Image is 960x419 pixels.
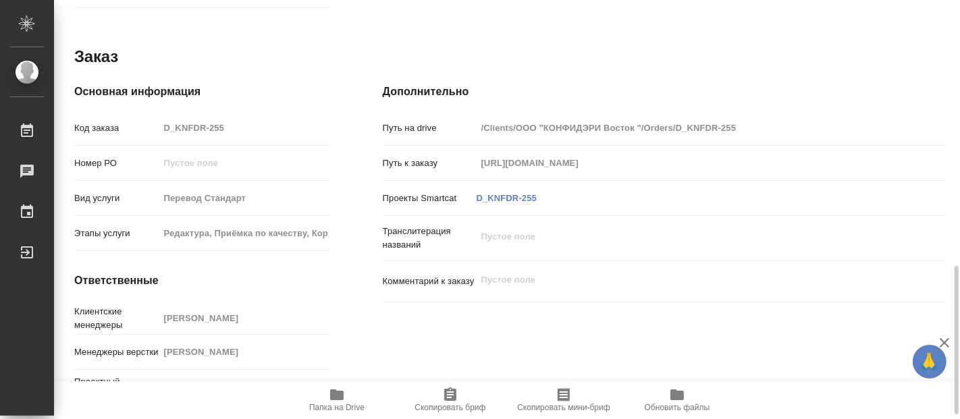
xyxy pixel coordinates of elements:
[309,403,365,412] span: Папка на Drive
[74,375,159,402] p: Проектный менеджер
[645,403,710,412] span: Обновить файлы
[394,381,507,419] button: Скопировать бриф
[383,192,477,205] p: Проекты Smartcat
[159,379,329,398] input: Пустое поле
[383,121,477,135] p: Путь на drive
[383,157,477,170] p: Путь к заказу
[74,273,329,289] h4: Ответственные
[74,345,159,359] p: Менеджеры верстки
[477,153,899,173] input: Пустое поле
[383,84,945,100] h4: Дополнительно
[507,381,620,419] button: Скопировать мини-бриф
[159,223,329,243] input: Пустое поле
[159,153,329,173] input: Пустое поле
[415,403,485,412] span: Скопировать бриф
[74,192,159,205] p: Вид услуги
[159,342,329,362] input: Пустое поле
[383,225,477,252] p: Транслитерация названий
[620,381,734,419] button: Обновить файлы
[517,403,610,412] span: Скопировать мини-бриф
[159,118,329,138] input: Пустое поле
[74,46,118,67] h2: Заказ
[74,121,159,135] p: Код заказа
[159,308,329,328] input: Пустое поле
[383,275,477,288] p: Комментарий к заказу
[74,157,159,170] p: Номер РО
[477,193,537,203] a: D_KNFDR-255
[280,381,394,419] button: Папка на Drive
[74,227,159,240] p: Этапы услуги
[477,118,899,138] input: Пустое поле
[918,347,941,376] span: 🙏
[74,84,329,100] h4: Основная информация
[159,188,329,208] input: Пустое поле
[74,305,159,332] p: Клиентские менеджеры
[913,345,946,379] button: 🙏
